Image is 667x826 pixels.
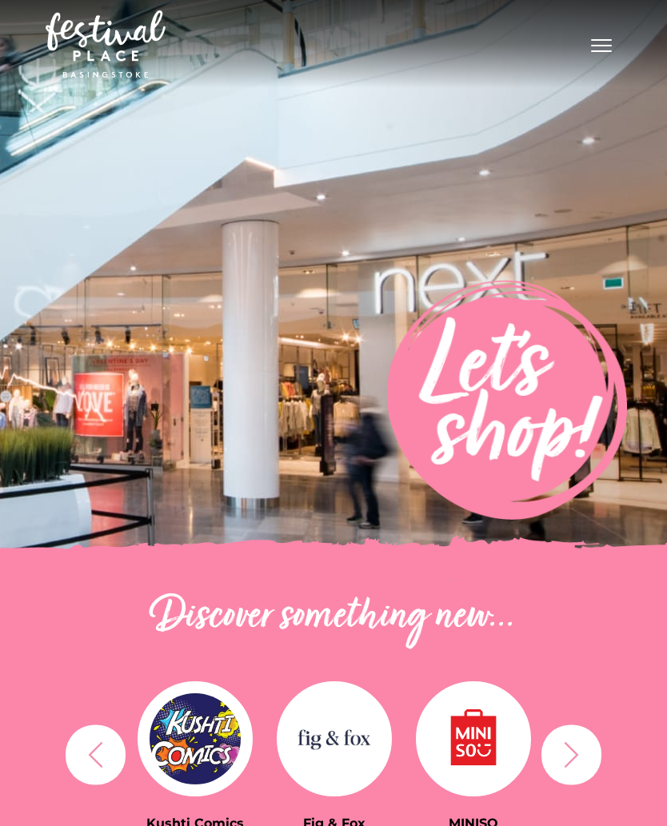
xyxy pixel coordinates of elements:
[46,10,166,78] img: Festival Place Logo
[581,32,621,55] button: Toggle navigation
[58,592,609,643] h2: Discover something new...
